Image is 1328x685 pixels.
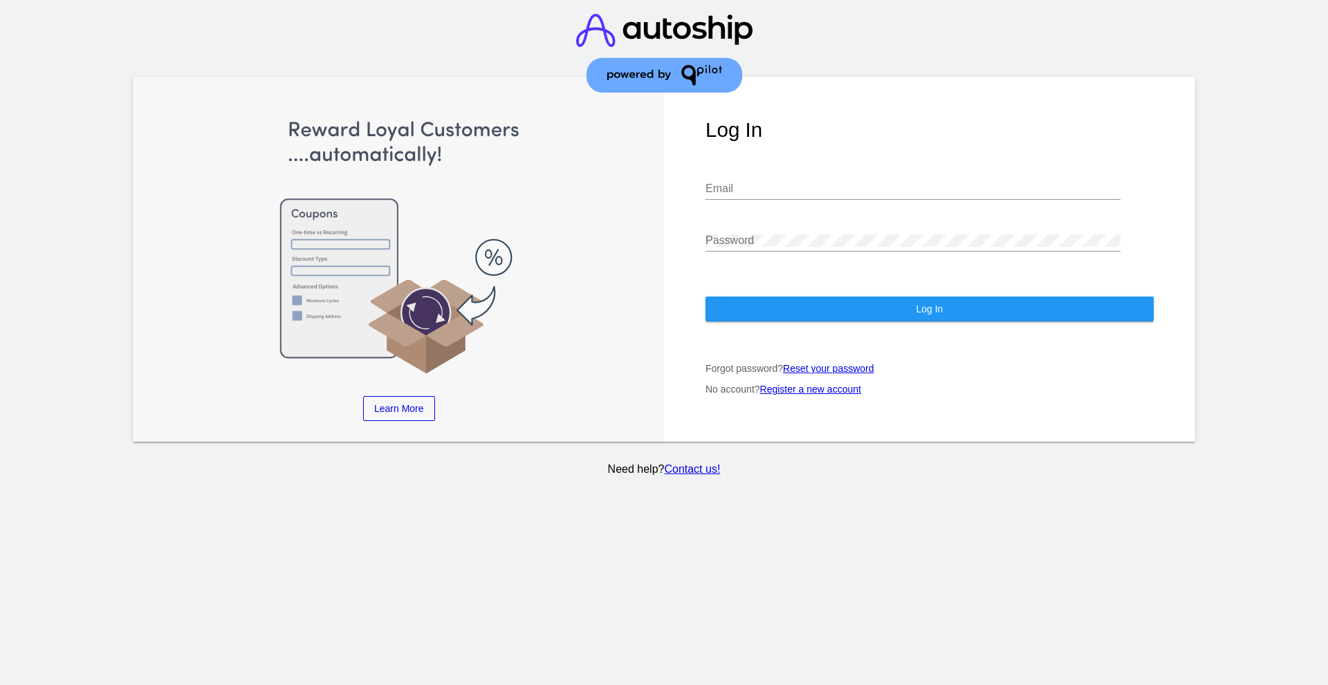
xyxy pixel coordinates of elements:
p: Forgot password? [705,363,1154,374]
a: Contact us! [664,463,720,475]
a: Register a new account [760,384,861,395]
img: Apply Coupons Automatically to Scheduled Orders with QPilot [175,118,623,375]
input: Email [705,182,1120,195]
p: Need help? [131,463,1198,476]
h1: Log In [705,118,1154,142]
a: Learn More [363,396,435,421]
span: Learn More [374,403,424,414]
p: No account? [705,384,1154,395]
a: Reset your password [783,363,874,374]
button: Log In [705,297,1154,321]
span: Log In [916,303,943,315]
